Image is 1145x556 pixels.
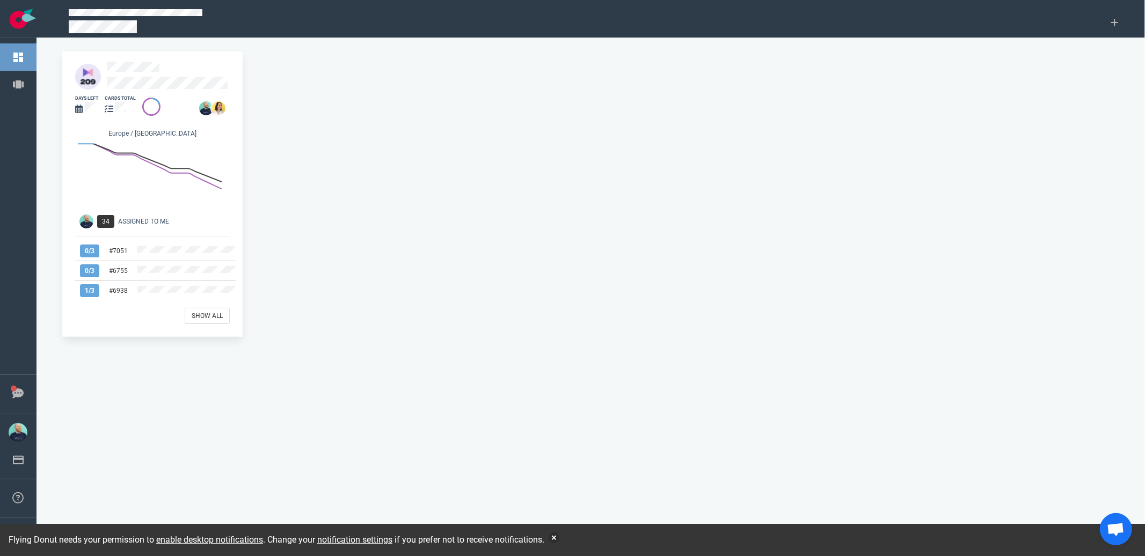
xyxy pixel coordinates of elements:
[185,308,230,324] a: Show All
[1100,513,1132,545] div: Ouvrir le chat
[105,95,136,102] div: cards total
[109,247,128,255] a: #7051
[80,284,99,297] span: 1 / 3
[75,64,101,90] img: 40
[263,535,544,545] span: . Change your if you prefer not to receive notifications.
[317,535,392,545] a: notification settings
[75,95,98,102] div: days left
[80,264,99,277] span: 0 / 3
[9,535,263,545] span: Flying Donut needs your permission to
[97,215,114,228] span: 34
[80,244,99,257] span: 0 / 3
[109,267,128,275] a: #6755
[118,217,236,226] div: Assigned To Me
[199,101,213,115] img: 26
[212,101,225,115] img: 26
[109,287,128,294] a: #6938
[79,214,93,228] img: Avatar
[75,129,230,140] div: Europe / [GEOGRAPHIC_DATA]
[156,535,263,545] a: enable desktop notifications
